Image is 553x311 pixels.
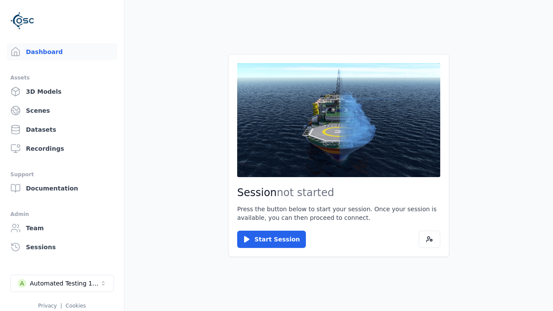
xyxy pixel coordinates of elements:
div: Admin [10,209,114,219]
span: not started [277,187,334,199]
a: Datasets [7,121,117,138]
a: Documentation [7,180,117,197]
a: Recordings [7,140,117,157]
h2: Session [237,186,440,200]
p: Press the button below to start your session. Once your session is available, you can then procee... [237,205,440,222]
a: Team [7,219,117,237]
a: Scenes [7,102,117,119]
img: Logo [10,9,35,33]
a: Cookies [66,303,86,309]
span: | [60,303,62,309]
div: Assets [10,73,114,83]
button: Start Session [237,231,306,248]
a: Privacy [38,303,57,309]
button: Select a workspace [10,275,114,292]
a: Sessions [7,238,117,256]
a: Dashboard [7,43,117,60]
a: 3D Models [7,83,117,100]
div: Automated Testing 1 - Playwright [30,279,100,288]
div: A [18,279,26,288]
div: Support [10,169,114,180]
